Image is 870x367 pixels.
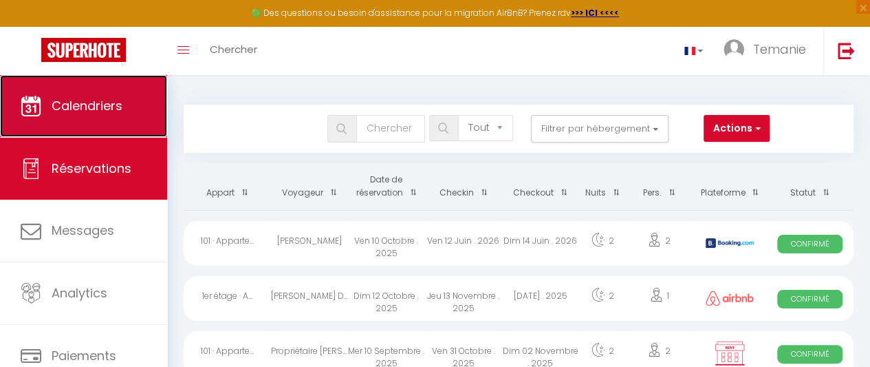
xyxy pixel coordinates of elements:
a: >>> ICI <<<< [571,7,619,19]
span: Paiements [52,347,116,364]
th: Sort by booking date [348,163,425,210]
a: ... Temanie [713,27,823,75]
span: Analytics [52,284,107,302]
img: ... [724,39,744,60]
span: Calendriers [52,97,122,114]
span: Messages [52,222,114,239]
th: Sort by rentals [184,163,271,210]
a: Chercher [199,27,268,75]
img: logout [838,42,855,59]
th: Sort by guest [271,163,348,210]
th: Sort by checkin [425,163,502,210]
span: Réservations [52,160,131,177]
button: Filtrer par hébergement [531,115,668,143]
button: Actions [704,115,770,143]
th: Sort by channel [693,163,766,210]
th: Sort by people [626,163,693,210]
img: Super Booking [41,38,126,62]
span: Temanie [753,41,806,58]
input: Chercher [356,115,425,143]
th: Sort by checkout [502,163,579,210]
th: Sort by nights [579,163,626,210]
span: Chercher [210,42,257,56]
th: Sort by status [766,163,853,210]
